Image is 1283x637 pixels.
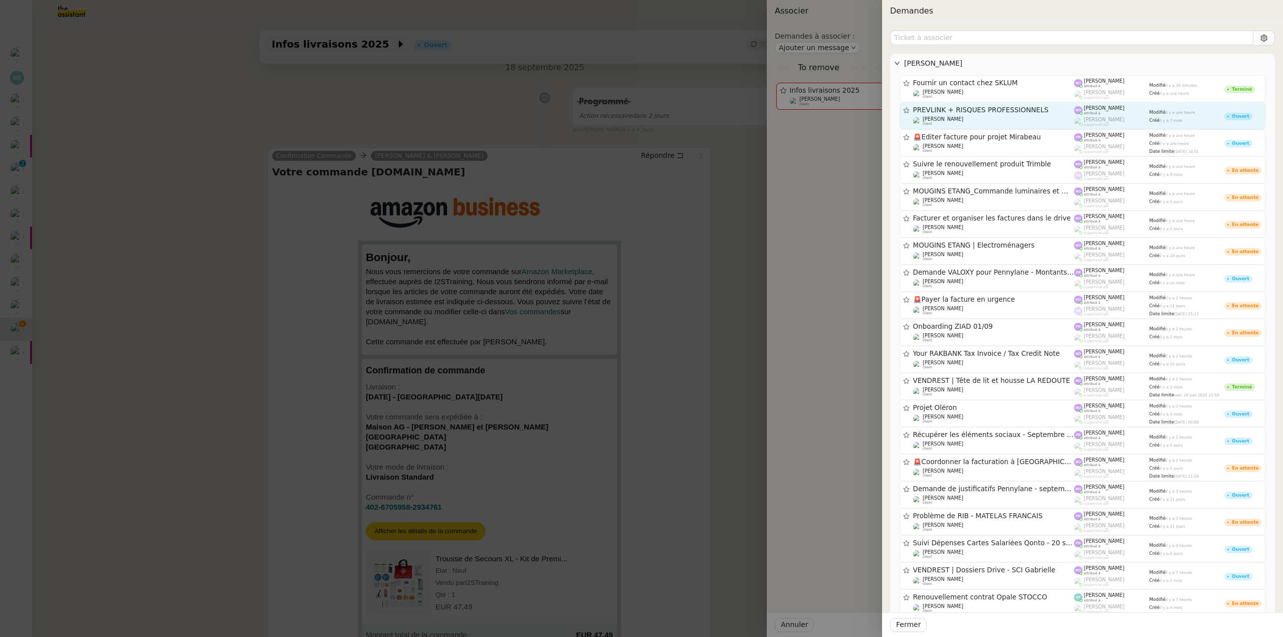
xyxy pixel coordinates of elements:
img: svg [1074,269,1083,277]
div: Ouvert [1232,412,1249,416]
span: il y a 5 jours [1160,227,1183,231]
div: En attente [1232,223,1258,227]
app-user-detailed-label: client [913,116,1075,126]
span: il y a une heure [1160,91,1189,96]
span: Demande de justificatifs Pennylane - septembre 2025 [913,486,1075,493]
span: suppervisé par [1084,123,1109,127]
span: il y a 3 heures [1166,489,1192,494]
span: client [923,365,932,369]
span: suppervisé par [1084,285,1109,289]
img: users%2FfjlNmCTkLiVoA3HQjY3GA5JXGxb2%2Favatar%2Fstarofservice_97480retdsc0392.png [913,198,922,206]
span: suppervisé par [1084,448,1109,452]
span: il y a 2 heures [1166,354,1192,358]
span: client [923,284,932,288]
span: [PERSON_NAME] [923,468,963,474]
span: [PERSON_NAME] [923,306,963,311]
div: En attente [1232,466,1258,471]
span: [PERSON_NAME] [923,279,963,284]
span: Date limite [1149,311,1174,316]
span: [PERSON_NAME] [1084,279,1125,285]
img: users%2FfjlNmCTkLiVoA3HQjY3GA5JXGxb2%2Favatar%2Fstarofservice_97480retdsc0392.png [913,360,922,369]
span: suppervisé par [1084,231,1109,235]
span: Modifié [1149,218,1166,223]
span: il y a une heure [1166,110,1195,115]
span: Projet Oléron [913,404,1075,411]
app-user-label: suppervisé par [1074,469,1149,479]
div: En attente [1232,331,1258,335]
span: [PERSON_NAME] [1084,117,1125,122]
div: Ouvert [1232,493,1249,498]
span: il y a 2 heures [1166,327,1192,331]
div: En attente [1232,250,1258,254]
app-user-label: suppervisé par [1074,198,1149,208]
img: users%2FyQfMwtYgTqhRP2YHWHmG2s2LYaD3%2Favatar%2Fprofile-pic.png [1074,361,1083,369]
span: il y a 2 heures [1166,296,1192,300]
span: attribué à [1084,165,1101,169]
app-user-label: suppervisé par [1074,90,1149,100]
img: svg [1074,242,1083,250]
span: Créé [1149,384,1160,389]
app-user-detailed-label: client [913,279,1075,289]
span: Modifié [1149,191,1166,196]
span: [PERSON_NAME] [904,58,1271,69]
span: client [923,447,932,451]
app-user-label: attribué à [1074,159,1149,169]
img: svg [1074,160,1083,169]
div: Ouvert [1232,439,1249,444]
span: client [923,338,932,342]
span: [PERSON_NAME] [1084,496,1125,501]
span: MOUGINS ETANG | Electroménagers [913,242,1075,249]
img: svg [1074,377,1083,385]
span: suppervisé par [1084,475,1109,479]
span: Créé [1149,141,1160,146]
span: il y a un mois [1160,281,1185,285]
span: Créé [1149,253,1160,258]
app-user-label: suppervisé par [1074,144,1149,154]
img: svg [1074,133,1083,142]
span: attribué à [1084,463,1101,467]
span: Modifié [1149,403,1166,408]
span: Créé [1149,199,1160,204]
span: [PERSON_NAME] [923,495,963,501]
span: [PERSON_NAME] [923,360,963,365]
span: [DATE] 15:13 [1174,312,1199,316]
div: Ouvert [1232,114,1249,119]
span: il y a 3 mois [1160,385,1182,389]
img: users%2FyQfMwtYgTqhRP2YHWHmG2s2LYaD3%2Favatar%2Fprofile-pic.png [1074,198,1083,207]
span: [PERSON_NAME] [1084,387,1125,393]
span: attribué à [1084,220,1101,224]
img: svg [1074,171,1083,180]
span: il y a une heure [1166,246,1195,250]
span: client [923,311,932,315]
span: attribué à [1084,111,1101,115]
span: Fournir un contact chez SKLUM [913,80,1075,87]
span: [PERSON_NAME] [1084,198,1125,203]
app-user-label: suppervisé par [1074,117,1149,127]
span: Modifié [1149,353,1166,358]
span: [PERSON_NAME] [1084,442,1125,447]
span: [PERSON_NAME] [1084,225,1125,231]
span: il y a une heure [1166,164,1195,169]
app-user-label: attribué à [1074,132,1149,142]
img: users%2FfjlNmCTkLiVoA3HQjY3GA5JXGxb2%2Favatar%2Fstarofservice_97480retdsc0392.png [913,279,922,288]
app-user-label: suppervisé par [1074,442,1149,452]
img: users%2FyQfMwtYgTqhRP2YHWHmG2s2LYaD3%2Favatar%2Fprofile-pic.png [1074,253,1083,261]
app-user-detailed-label: client [913,333,1075,343]
app-user-label: attribué à [1074,430,1149,440]
span: [PERSON_NAME] [1084,252,1125,258]
app-user-detailed-label: client [913,143,1075,153]
span: [PERSON_NAME] [1084,78,1125,84]
img: svg [1074,307,1083,315]
app-user-label: attribué à [1074,105,1149,115]
span: Créé [1149,361,1160,366]
app-user-label: attribué à [1074,322,1149,332]
span: attribué à [1084,436,1101,440]
span: [PERSON_NAME] [1084,144,1125,149]
span: Date limite [1149,419,1174,424]
img: users%2FfjlNmCTkLiVoA3HQjY3GA5JXGxb2%2Favatar%2Fstarofservice_97480retdsc0392.png [913,225,922,234]
app-user-detailed-label: client [913,225,1075,235]
img: users%2FfjlNmCTkLiVoA3HQjY3GA5JXGxb2%2Favatar%2Fstarofservice_97480retdsc0392.png [913,171,922,179]
span: attribué à [1084,274,1101,278]
span: [PERSON_NAME] [1084,132,1125,138]
app-user-detailed-label: client [913,252,1075,262]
